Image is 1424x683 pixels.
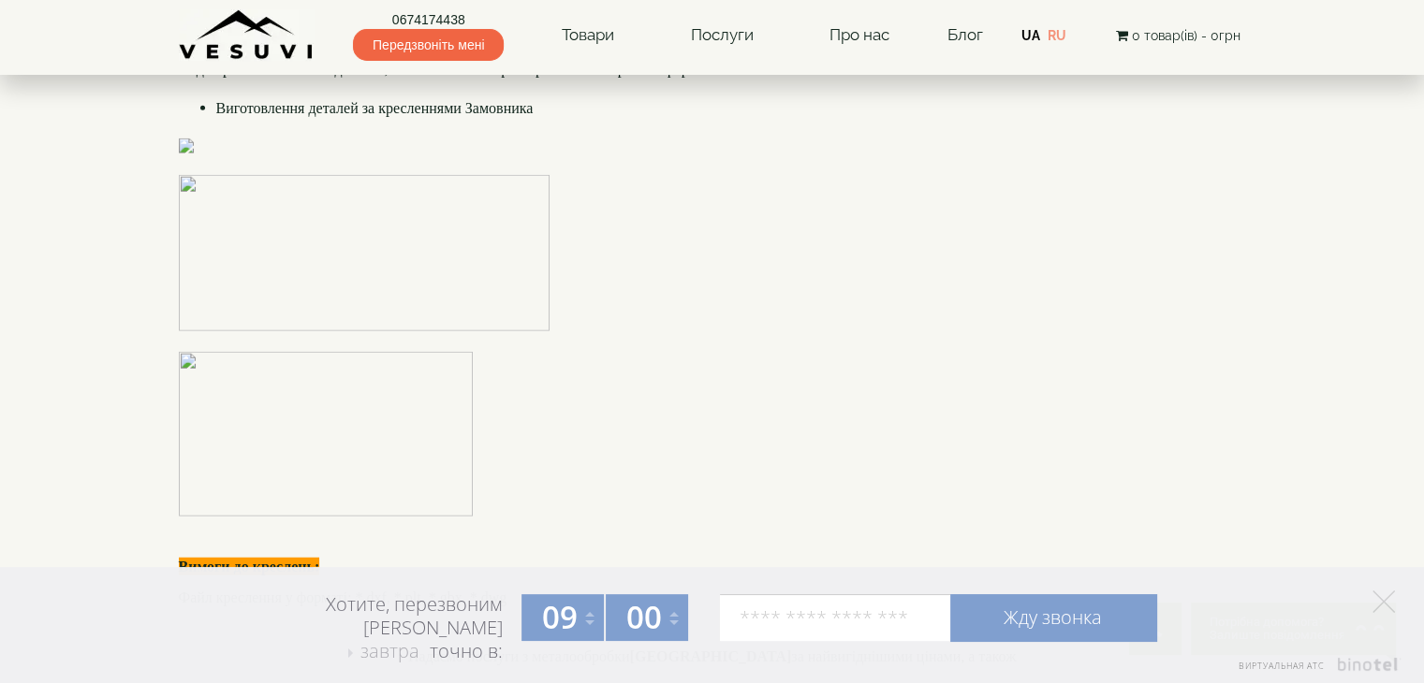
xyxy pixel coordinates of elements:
[1021,28,1040,43] a: UA
[626,596,662,638] span: 00
[1109,25,1245,46] button: 0 товар(ів) - 0грн
[179,138,454,153] img: Cherteg3.webp
[353,10,504,29] a: 0674174438
[179,559,320,574] b: Вимоги до креслень:
[179,9,315,61] img: Завод VESUVI
[179,61,711,77] font: Вид обробки металевих деталей, з метою зміни їх розмірів та геометричної форми.
[947,25,982,44] a: Блог
[360,638,419,663] span: завтра
[1048,28,1066,43] a: RU
[542,596,578,638] span: 09
[179,352,473,516] img: Cherteg2.webp
[1131,28,1240,43] span: 0 товар(ів) - 0грн
[353,29,504,61] span: Передзвоніть мені
[671,14,771,57] a: Послуги
[216,100,534,116] font: Виготовлення деталей за кресленнями Замовника
[543,14,633,57] a: Товари
[950,594,1156,641] a: Жду звонка
[254,592,503,665] div: Хотите, перезвоним [PERSON_NAME] точно в:
[1239,660,1325,672] span: Виртуальная АТС
[811,14,908,57] a: Про нас
[1227,658,1401,683] a: Виртуальная АТС
[179,175,550,331] img: Cherteg1.webp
